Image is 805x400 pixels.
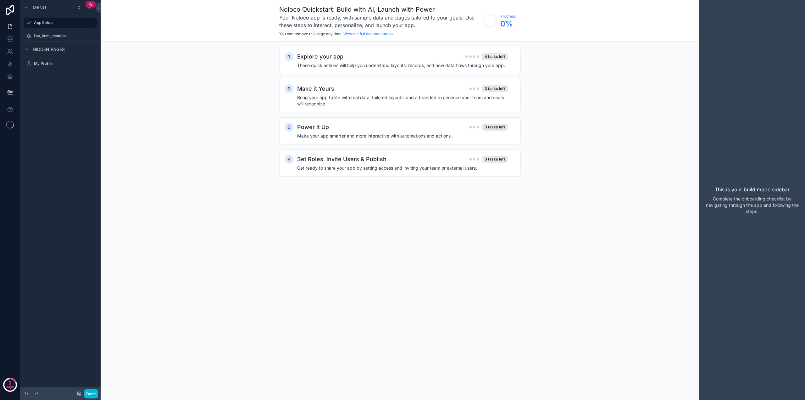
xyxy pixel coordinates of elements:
div: 2 [285,84,293,93]
h2: Power It Up [297,123,329,132]
span: Menu [33,4,46,11]
h2: Set Roles, Invite Users & Publish [297,155,386,164]
div: 4 [285,155,293,164]
button: Done [84,389,98,398]
label: My Profile [34,61,96,66]
p: Complete the onboarding checklist by navigating through the app and following the steps. [704,196,800,215]
div: 1 [285,52,293,61]
a: fpa_item_location [24,31,97,41]
label: App Setup [34,20,93,25]
div: 4 tasks left [482,53,508,60]
div: 3 tasks left [482,124,508,131]
h2: Explore your app [297,52,343,61]
div: 3 [285,123,293,132]
div: scrollable content [101,42,699,194]
h4: Bring your app to life with real data, tailored layouts, and a branded experience your team and u... [297,94,508,107]
label: fpa_item_location [34,33,96,38]
span: Hidden pages [33,46,65,53]
h3: Your Noloco app is ready, with sample data and pages tailored to your goals. Use these steps to i... [279,14,480,29]
h4: Get ready to share your app by setting access and inviting your team or external users. [297,165,508,171]
div: 3 tasks left [482,156,508,163]
span: You can remove this page any time. [279,31,342,36]
p: This is your build mode sidebar [715,186,790,193]
span: 0 % [500,19,516,29]
p: 5 [8,380,11,386]
span: Progress [500,14,516,19]
h2: Make it Yours [297,84,334,93]
h4: Make your app smarter and more interactive with automations and actions. [297,133,508,139]
a: My Profile [24,59,97,69]
p: days [6,382,14,391]
a: App Setup [24,18,97,28]
a: View the full documentation. [343,31,394,36]
div: 3 tasks left [482,85,508,92]
h4: These quick actions will help you understand layouts, records, and how data flows through your app. [297,62,508,69]
h1: Noloco Quickstart: Build with AI, Launch with Power [279,5,480,14]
